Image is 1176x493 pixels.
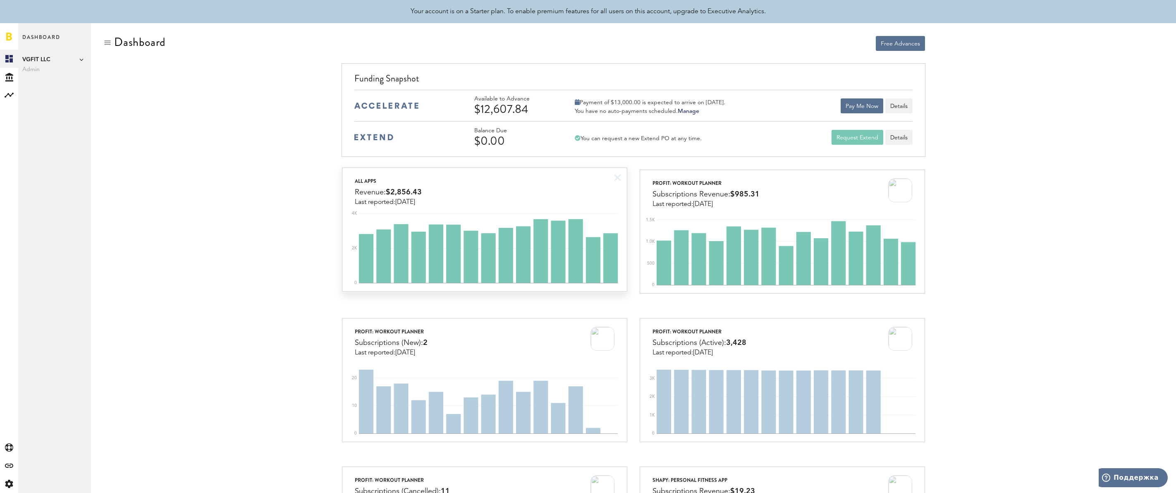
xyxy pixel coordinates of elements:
img: 100x100bb_jssXdTp.jpg [888,178,912,202]
button: Free Advances [876,36,925,51]
div: Available to Advance [474,96,553,103]
img: 100x100bb_jssXdTp.jpg [888,327,912,351]
a: Manage [678,108,699,114]
div: Subscriptions (Active): [653,337,746,349]
text: 1.5K [646,218,655,222]
img: 100x100bb_jssXdTp.jpg [590,327,614,351]
div: Funding Snapshot [354,72,912,90]
div: Shapy: Personal Fitness App [653,475,755,485]
div: $12,607.84 [474,103,553,116]
text: 10 [352,404,357,408]
div: You can request a new Extend PO at any time. [575,135,702,142]
div: Balance Due [474,127,553,134]
div: ProFit: Workout Planner [355,475,450,485]
span: VGFIT LLC [22,55,87,65]
div: ProFit: Workout Planner [355,327,428,337]
text: 0 [652,431,655,436]
text: 0 [354,281,357,285]
img: accelerate-medium-blue-logo.svg [354,103,418,109]
iframe: Открывает виджет для поиска дополнительной информации [1099,468,1168,489]
div: Last reported: [653,201,760,208]
button: Pay Me Now [841,98,883,113]
text: 1.0K [646,239,655,244]
div: Last reported: [653,349,746,357]
span: [DATE] [395,349,415,356]
span: Dashboard [22,32,60,50]
div: Your account is on a Starter plan. To enable premium features for all users on this account, upgr... [411,7,766,17]
text: 2K [352,246,357,250]
div: $0.00 [474,134,553,148]
div: Payment of $13,000.00 is expected to arrive on [DATE]. [575,99,725,106]
div: You have no auto-payments scheduled. [575,108,725,115]
text: 0 [354,431,357,436]
text: 4K [352,211,357,215]
div: Subscriptions Revenue: [653,188,760,201]
a: Details [885,130,913,145]
div: Last reported: [355,199,422,206]
div: Dashboard [114,36,165,49]
img: extend-medium-blue-logo.svg [354,134,393,141]
div: Subscriptions (New): [355,337,428,349]
text: 3K [650,376,655,381]
div: ProFit: Workout Planner [653,178,760,188]
div: All apps [355,176,422,186]
span: 3,428 [726,339,746,347]
text: 2K [650,395,655,399]
span: [DATE] [693,349,713,356]
div: Revenue: [355,186,422,199]
div: Last reported: [355,349,428,357]
text: 20 [352,376,357,380]
text: 500 [647,261,655,266]
text: 1K [650,413,655,417]
button: Request Extend [832,130,883,145]
button: Details [885,98,913,113]
div: ProFit: Workout Planner [653,327,746,337]
span: $2,856.43 [386,189,422,196]
span: [DATE] [395,199,415,206]
span: [DATE] [693,201,713,208]
span: $985.31 [730,191,760,198]
span: 2 [423,339,428,347]
span: Admin [22,65,87,74]
text: 0 [652,283,655,287]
